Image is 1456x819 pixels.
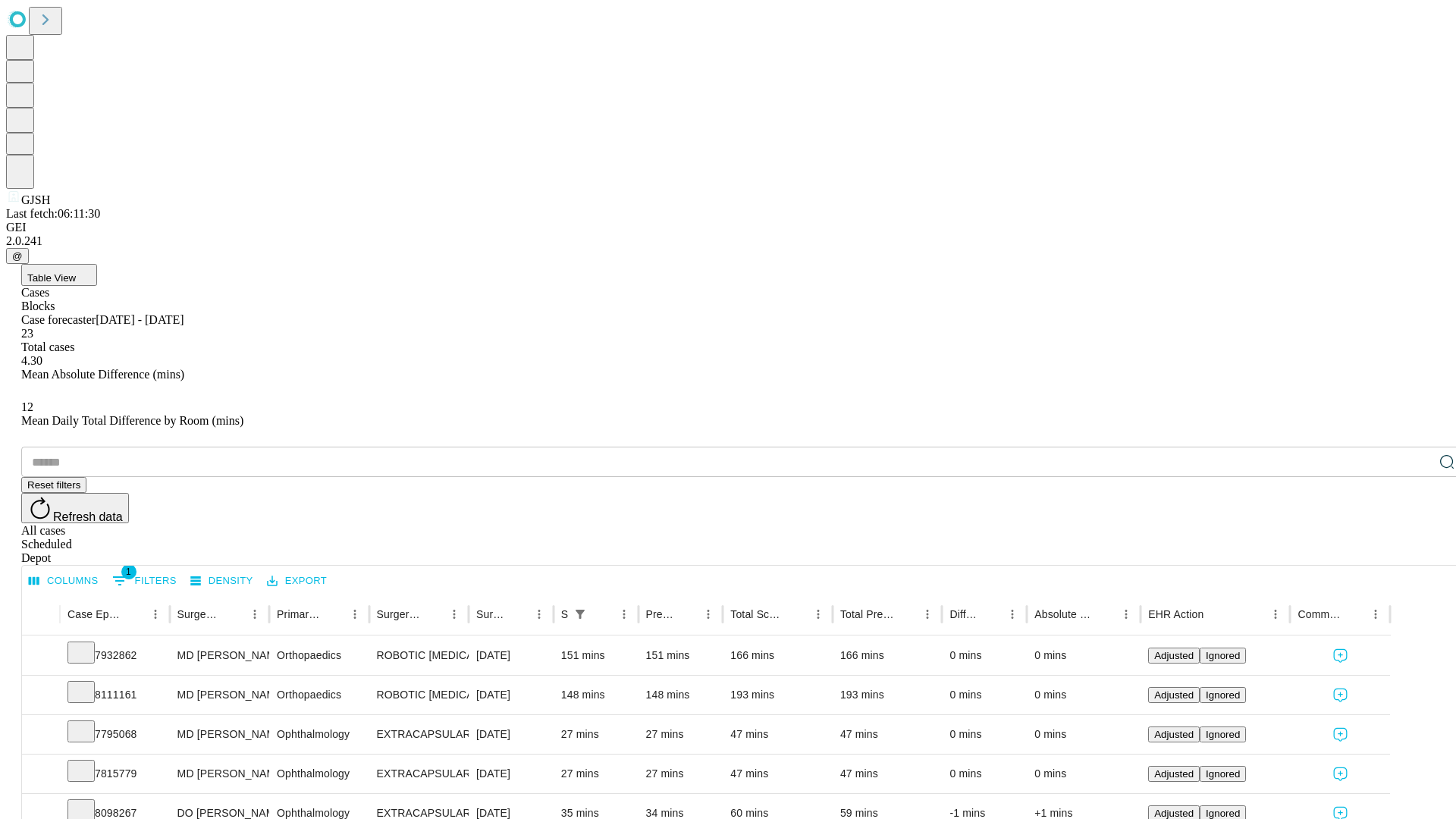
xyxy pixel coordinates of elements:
[21,368,184,381] span: Mean Absolute Difference (mins)
[53,510,123,523] span: Refresh data
[21,414,243,427] span: Mean Daily Total Difference by Room (mins)
[27,479,80,491] span: Reset filters
[6,248,29,264] button: @
[177,715,262,754] div: MD [PERSON_NAME]
[21,340,74,353] span: Total cases
[277,715,361,754] div: Ophthalmology
[67,676,162,714] div: 8111161
[646,608,676,620] div: Predicted In Room Duration
[476,608,506,620] div: Surgery Date
[840,636,935,675] div: 166 mins
[786,604,808,625] button: Sort
[949,608,979,620] div: Difference
[67,636,162,675] div: 7932862
[949,715,1019,754] div: 0 mins
[1148,648,1200,664] button: Adjusted
[698,604,719,625] button: Menu
[377,676,461,714] div: ROBOTIC [MEDICAL_DATA] KNEE TOTAL
[21,193,50,206] span: GJSH
[30,761,52,788] button: Expand
[67,755,162,793] div: 7815779
[124,604,145,625] button: Sort
[6,234,1450,248] div: 2.0.241
[1034,608,1093,620] div: Absolute Difference
[145,604,166,625] button: Menu
[1034,676,1133,714] div: 0 mins
[949,636,1019,675] div: 0 mins
[840,755,935,793] div: 47 mins
[570,604,591,625] div: 1 active filter
[223,604,244,625] button: Sort
[1206,650,1240,661] span: Ignored
[561,755,631,793] div: 27 mins
[377,755,461,793] div: EXTRACAPSULAR CATARACT REMOVAL WITH [MEDICAL_DATA]
[277,636,361,675] div: Orthopaedics
[476,715,546,754] div: [DATE]
[1034,715,1133,754] div: 0 mins
[1205,604,1226,625] button: Sort
[21,493,129,523] button: Refresh data
[244,604,265,625] button: Menu
[121,564,136,579] span: 1
[949,755,1019,793] div: 0 mins
[177,608,221,620] div: Surgeon Name
[917,604,938,625] button: Menu
[1200,766,1246,782] button: Ignored
[12,250,23,262] span: @
[1154,650,1194,661] span: Adjusted
[592,604,613,625] button: Sort
[1206,768,1240,780] span: Ignored
[21,477,86,493] button: Reset filters
[21,354,42,367] span: 4.30
[1265,604,1286,625] button: Menu
[1094,604,1116,625] button: Sort
[1206,808,1240,819] span: Ignored
[30,643,52,670] button: Expand
[529,604,550,625] button: Menu
[840,608,895,620] div: Total Predicted Duration
[1365,604,1386,625] button: Menu
[840,676,935,714] div: 193 mins
[1206,689,1240,701] span: Ignored
[1154,768,1194,780] span: Adjusted
[377,636,461,675] div: ROBOTIC [MEDICAL_DATA] KNEE TOTAL
[613,604,635,625] button: Menu
[1200,687,1246,703] button: Ignored
[323,604,344,625] button: Sort
[67,715,162,754] div: 7795068
[676,604,698,625] button: Sort
[21,313,96,326] span: Case forecaster
[949,676,1019,714] div: 0 mins
[1200,726,1246,742] button: Ignored
[263,570,331,593] button: Export
[1344,604,1365,625] button: Sort
[646,755,716,793] div: 27 mins
[840,715,935,754] div: 47 mins
[96,313,184,326] span: [DATE] - [DATE]
[21,264,97,286] button: Table View
[730,676,825,714] div: 193 mins
[476,676,546,714] div: [DATE]
[1148,726,1200,742] button: Adjusted
[561,636,631,675] div: 151 mins
[277,676,361,714] div: Orthopaedics
[6,207,100,220] span: Last fetch: 06:11:30
[21,400,33,413] span: 12
[1154,689,1194,701] span: Adjusted
[1206,729,1240,740] span: Ignored
[30,682,52,709] button: Expand
[476,755,546,793] div: [DATE]
[444,604,465,625] button: Menu
[1298,608,1341,620] div: Comments
[1148,608,1203,620] div: EHR Action
[344,604,366,625] button: Menu
[730,636,825,675] div: 166 mins
[377,715,461,754] div: EXTRACAPSULAR CATARACT REMOVAL WITH [MEDICAL_DATA]
[377,608,421,620] div: Surgery Name
[507,604,529,625] button: Sort
[646,676,716,714] div: 148 mins
[646,636,716,675] div: 151 mins
[108,569,180,593] button: Show filters
[1148,687,1200,703] button: Adjusted
[422,604,444,625] button: Sort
